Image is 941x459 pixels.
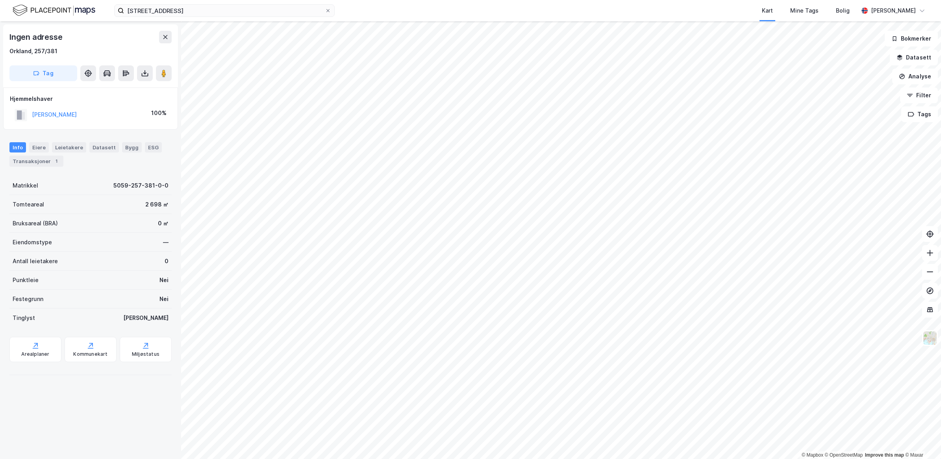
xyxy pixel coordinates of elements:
[122,142,142,152] div: Bygg
[159,275,169,285] div: Nei
[165,256,169,266] div: 0
[13,256,58,266] div: Antall leietakere
[123,313,169,323] div: [PERSON_NAME]
[151,108,167,118] div: 100%
[900,87,938,103] button: Filter
[52,142,86,152] div: Leietakere
[10,94,171,104] div: Hjemmelshaver
[158,219,169,228] div: 0 ㎡
[13,4,95,17] img: logo.f888ab2527a4732fd821a326f86c7f29.svg
[124,5,325,17] input: Søk på adresse, matrikkel, gårdeiere, leietakere eller personer
[13,181,38,190] div: Matrikkel
[21,351,49,357] div: Arealplaner
[890,50,938,65] button: Datasett
[89,142,119,152] div: Datasett
[865,452,904,458] a: Improve this map
[892,69,938,84] button: Analyse
[9,156,63,167] div: Transaksjoner
[163,238,169,247] div: —
[825,452,863,458] a: OpenStreetMap
[13,275,39,285] div: Punktleie
[145,200,169,209] div: 2 698 ㎡
[132,351,159,357] div: Miljøstatus
[13,238,52,247] div: Eiendomstype
[52,157,60,165] div: 1
[13,219,58,228] div: Bruksareal (BRA)
[802,452,823,458] a: Mapbox
[113,181,169,190] div: 5059-257-381-0-0
[902,421,941,459] iframe: Chat Widget
[9,65,77,81] button: Tag
[871,6,916,15] div: [PERSON_NAME]
[902,421,941,459] div: Kontrollprogram for chat
[159,294,169,304] div: Nei
[13,313,35,323] div: Tinglyst
[73,351,107,357] div: Kommunekart
[13,294,43,304] div: Festegrunn
[922,331,937,346] img: Z
[145,142,162,152] div: ESG
[29,142,49,152] div: Eiere
[762,6,773,15] div: Kart
[790,6,819,15] div: Mine Tags
[9,46,57,56] div: Orkland, 257/381
[836,6,850,15] div: Bolig
[901,106,938,122] button: Tags
[9,31,64,43] div: Ingen adresse
[13,200,44,209] div: Tomteareal
[885,31,938,46] button: Bokmerker
[9,142,26,152] div: Info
